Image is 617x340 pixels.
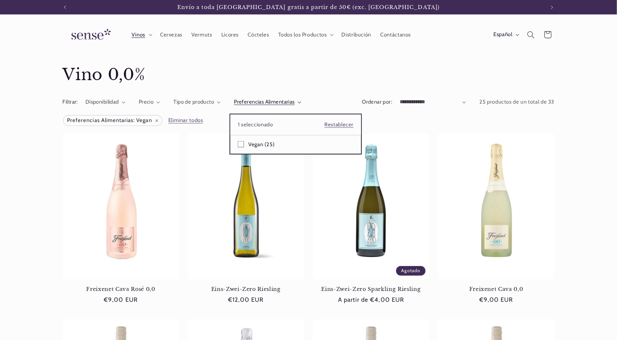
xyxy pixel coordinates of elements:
[155,27,187,43] a: Cervezas
[127,27,155,43] summary: Vinos
[191,31,212,38] span: Vermuts
[187,27,217,43] a: Vermuts
[523,26,539,43] summary: Búsqueda
[160,31,182,38] span: Cervezas
[274,27,337,43] summary: Todos los Productos
[380,31,411,38] span: Contáctanos
[60,22,120,48] a: Sense
[494,31,512,39] span: Español
[217,27,243,43] a: Licores
[278,31,327,38] span: Todos los Productos
[489,27,523,42] button: Español
[238,121,273,128] span: 1 seleccionado
[63,25,117,45] img: Sense
[234,98,301,106] summary: Preferencias Alimentarias (1 seleccionado)
[178,4,440,10] span: Envío a toda [GEOGRAPHIC_DATA] gratis a partir de 50€ (exc. [GEOGRAPHIC_DATA])
[132,31,145,38] span: Vinos
[342,31,372,38] span: Distribución
[243,27,274,43] a: Cócteles
[221,31,239,38] span: Licores
[248,141,275,148] span: Vegan (25)
[248,31,269,38] span: Cócteles
[376,27,416,43] a: Contáctanos
[337,27,376,43] a: Distribución
[324,120,354,130] a: Restablecer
